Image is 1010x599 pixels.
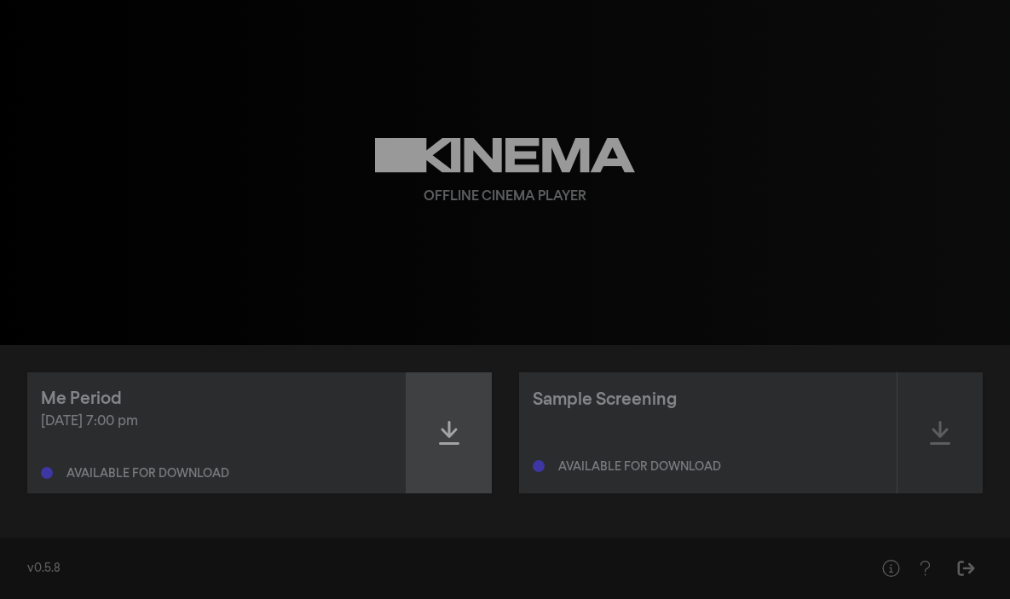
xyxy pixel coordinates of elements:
button: Help [874,551,908,585]
div: Sample Screening [533,387,677,412]
button: Help [908,551,942,585]
button: Sign Out [949,551,983,585]
div: Me Period [41,386,122,412]
div: v0.5.8 [27,560,840,578]
div: Available for download [558,461,721,473]
div: Available for download [66,468,229,480]
div: Offline Cinema Player [424,187,586,207]
div: [DATE] 7:00 pm [41,412,392,432]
